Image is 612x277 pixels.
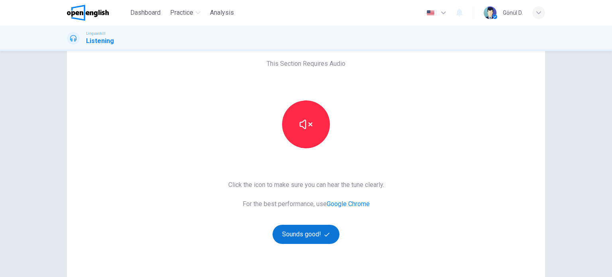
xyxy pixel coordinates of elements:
[67,5,127,21] a: OpenEnglish logo
[273,225,339,244] button: Sounds good!
[86,31,106,36] span: Linguaskill
[210,8,234,18] span: Analysis
[130,8,161,18] span: Dashboard
[228,180,384,190] span: Click the icon to make sure you can hear the tune clearly.
[267,59,345,69] span: This Section Requires Audio
[170,8,193,18] span: Practice
[327,200,370,208] a: Google Chrome
[86,36,114,46] h1: Listening
[503,8,523,18] div: Gönül D.
[67,5,109,21] img: OpenEnglish logo
[167,6,204,20] button: Practice
[207,6,237,20] button: Analysis
[426,10,435,16] img: en
[484,6,496,19] img: Profile picture
[228,199,384,209] span: For the best performance, use
[127,6,164,20] button: Dashboard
